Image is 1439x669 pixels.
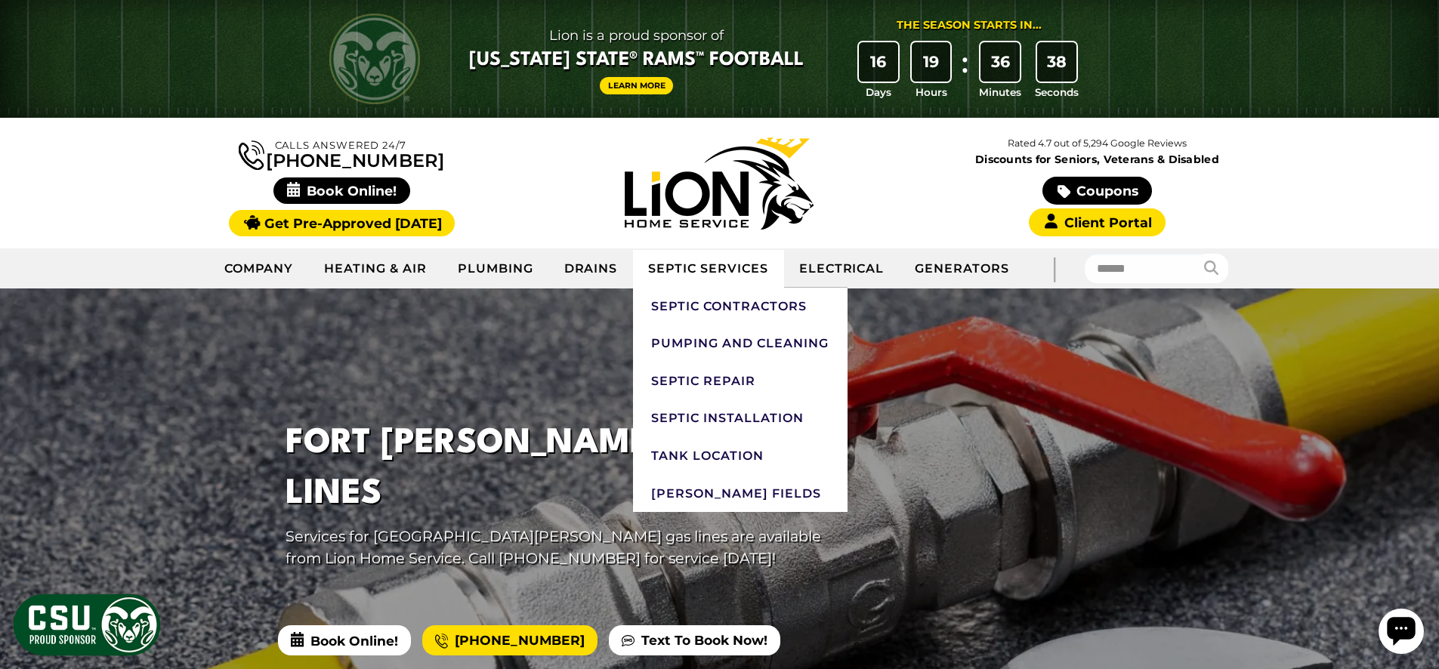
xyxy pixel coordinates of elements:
[443,250,549,288] a: Plumbing
[912,154,1283,165] span: Discounts for Seniors, Veterans & Disabled
[784,250,900,288] a: Electrical
[980,42,1020,82] div: 36
[633,475,847,513] a: [PERSON_NAME] Fields
[600,77,674,94] a: Learn More
[6,6,51,51] div: Open chat widget
[979,85,1021,100] span: Minutes
[916,85,947,100] span: Hours
[633,399,847,437] a: Septic Installation
[1035,85,1079,100] span: Seconds
[229,210,455,236] a: Get Pre-Approved [DATE]
[469,23,804,48] span: Lion is a proud sponsor of
[329,14,420,104] img: CSU Rams logo
[609,625,780,655] a: Text To Book Now!
[866,85,891,100] span: Days
[286,418,835,519] h1: Fort [PERSON_NAME] Gas Lines
[549,250,634,288] a: Drains
[859,42,898,82] div: 16
[278,625,411,655] span: Book Online!
[11,592,162,658] img: CSU Sponsor Badge
[633,288,847,325] a: Septic Contractors
[900,250,1024,288] a: Generators
[633,362,847,400] a: Septic Repair
[209,250,310,288] a: Company
[239,137,444,170] a: [PHONE_NUMBER]
[897,17,1042,34] div: The Season Starts in...
[633,437,847,475] a: Tank Location
[625,137,814,230] img: Lion Home Service
[1042,177,1151,205] a: Coupons
[309,250,442,288] a: Heating & Air
[908,135,1286,152] p: Rated 4.7 out of 5,294 Google Reviews
[286,526,835,569] p: Services for [GEOGRAPHIC_DATA][PERSON_NAME] gas lines are available from Lion Home Service. Call ...
[633,250,783,288] a: Septic Services
[1024,248,1085,288] div: |
[469,48,804,73] span: [US_STATE] State® Rams™ Football
[273,177,410,204] span: Book Online!
[912,42,951,82] div: 19
[633,325,847,362] a: Pumping and Cleaning
[957,42,972,100] div: :
[1029,208,1165,236] a: Client Portal
[1037,42,1076,82] div: 38
[422,625,598,655] a: [PHONE_NUMBER]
